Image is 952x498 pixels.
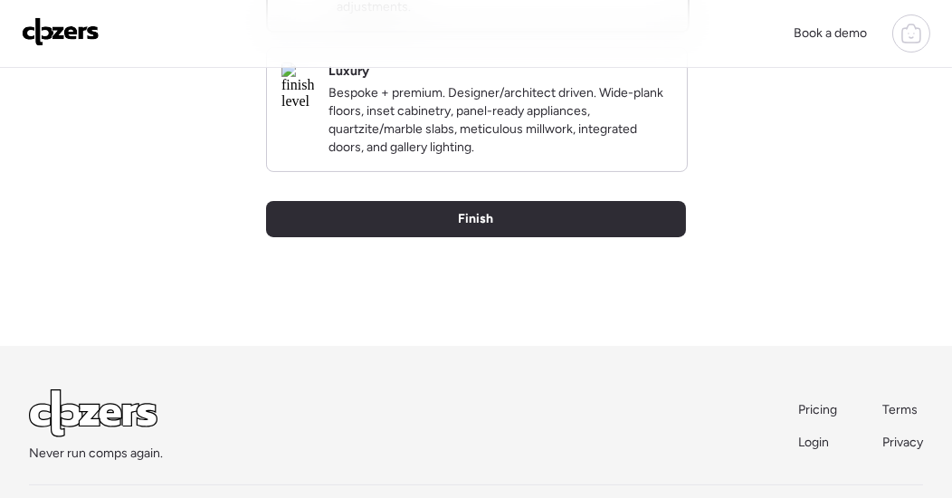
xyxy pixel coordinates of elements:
p: Bespoke + premium. Designer/architect driven. Wide-plank floors, inset cabinetry, panel-ready app... [328,84,672,157]
span: Privacy [882,435,923,450]
a: Login [798,434,839,452]
img: Logo [22,17,100,46]
img: finish level [281,62,314,110]
a: Privacy [882,434,923,452]
span: Book a demo [794,25,867,41]
a: Pricing [798,401,839,419]
span: Login [798,435,829,450]
span: Finish [459,210,494,228]
span: Terms [882,402,918,417]
span: Never run comps again. [29,445,163,463]
a: Terms [882,401,923,419]
h2: Luxury [328,62,369,81]
img: Logo Light [29,389,157,437]
span: Pricing [798,402,837,417]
